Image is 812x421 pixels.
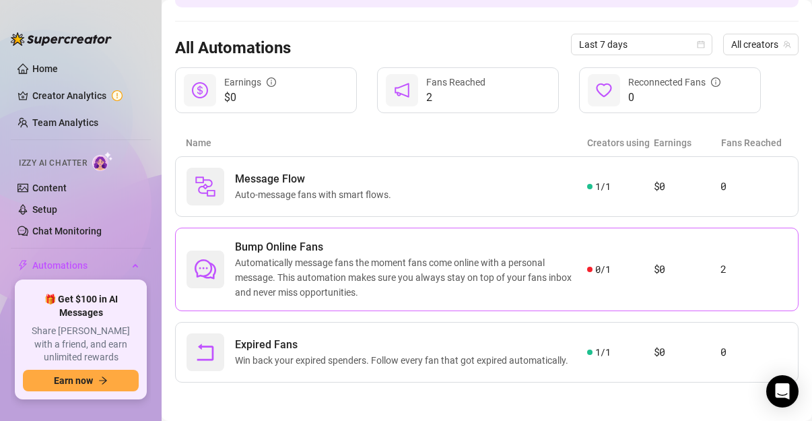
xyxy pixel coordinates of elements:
[426,77,485,88] span: Fans Reached
[766,375,799,408] div: Open Intercom Messenger
[186,135,587,150] article: Name
[54,375,93,386] span: Earn now
[235,353,574,368] span: Win back your expired spenders. Follow every fan that got expired automatically.
[32,226,102,236] a: Chat Monitoring
[654,135,720,150] article: Earnings
[32,85,140,106] a: Creator Analytics exclamation-circle
[19,157,87,170] span: Izzy AI Chatter
[235,171,397,187] span: Message Flow
[23,325,139,364] span: Share [PERSON_NAME] with a friend, and earn unlimited rewards
[235,255,587,300] span: Automatically message fans the moment fans come online with a personal message. This automation m...
[628,90,720,106] span: 0
[394,82,410,98] span: notification
[92,152,113,171] img: AI Chatter
[23,370,139,391] button: Earn nowarrow-right
[192,82,208,98] span: dollar
[721,135,788,150] article: Fans Reached
[654,179,720,195] article: $0
[697,40,705,48] span: calendar
[32,117,98,128] a: Team Analytics
[98,376,108,385] span: arrow-right
[731,34,790,55] span: All creators
[175,38,291,59] h3: All Automations
[595,345,611,360] span: 1 / 1
[711,77,720,87] span: info-circle
[224,75,276,90] div: Earnings
[23,293,139,319] span: 🎁 Get $100 in AI Messages
[587,135,654,150] article: Creators using
[235,187,397,202] span: Auto-message fans with smart flows.
[267,77,276,87] span: info-circle
[195,259,216,280] span: comment
[32,255,128,276] span: Automations
[595,262,611,277] span: 0 / 1
[32,204,57,215] a: Setup
[628,75,720,90] div: Reconnected Fans
[235,337,574,353] span: Expired Fans
[720,344,787,360] article: 0
[32,183,67,193] a: Content
[18,260,28,271] span: thunderbolt
[11,32,112,46] img: logo-BBDzfeDw.svg
[579,34,704,55] span: Last 7 days
[595,179,611,194] span: 1 / 1
[783,40,791,48] span: team
[32,63,58,74] a: Home
[195,176,216,197] img: svg%3e
[224,90,276,106] span: $0
[720,261,787,278] article: 2
[654,344,720,360] article: $0
[654,261,720,278] article: $0
[235,239,587,255] span: Bump Online Fans
[720,179,787,195] article: 0
[596,82,612,98] span: heart
[426,90,485,106] span: 2
[195,342,216,363] span: rollback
